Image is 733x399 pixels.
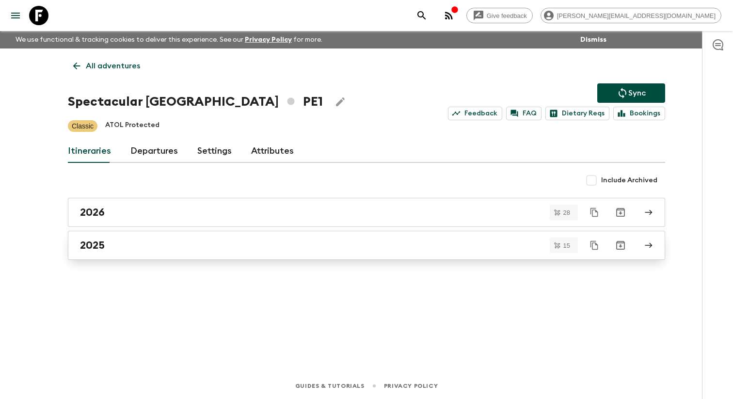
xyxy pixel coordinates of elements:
[412,6,431,25] button: search adventures
[197,140,232,163] a: Settings
[12,31,326,48] p: We use functional & tracking cookies to deliver this experience. See our for more.
[481,12,532,19] span: Give feedback
[80,206,105,219] h2: 2026
[80,239,105,252] h2: 2025
[68,198,665,227] a: 2026
[541,8,721,23] div: [PERSON_NAME][EMAIL_ADDRESS][DOMAIN_NAME]
[545,107,609,120] a: Dietary Reqs
[586,204,603,221] button: Duplicate
[130,140,178,163] a: Departures
[6,6,25,25] button: menu
[506,107,542,120] a: FAQ
[245,36,292,43] a: Privacy Policy
[384,381,438,391] a: Privacy Policy
[86,60,140,72] p: All adventures
[68,56,145,76] a: All adventures
[466,8,533,23] a: Give feedback
[72,121,94,131] p: Classic
[552,12,721,19] span: [PERSON_NAME][EMAIL_ADDRESS][DOMAIN_NAME]
[578,33,609,47] button: Dismiss
[611,236,630,255] button: Archive
[331,92,350,112] button: Edit Adventure Title
[613,107,665,120] a: Bookings
[601,176,657,185] span: Include Archived
[68,92,323,112] h1: Spectacular [GEOGRAPHIC_DATA] PE1
[68,231,665,260] a: 2025
[586,237,603,254] button: Duplicate
[251,140,294,163] a: Attributes
[628,87,646,99] p: Sync
[448,107,502,120] a: Feedback
[558,209,576,216] span: 28
[68,140,111,163] a: Itineraries
[105,120,159,132] p: ATOL Protected
[597,83,665,103] button: Sync adventure departures to the booking engine
[295,381,365,391] a: Guides & Tutorials
[611,203,630,222] button: Archive
[558,242,576,249] span: 15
